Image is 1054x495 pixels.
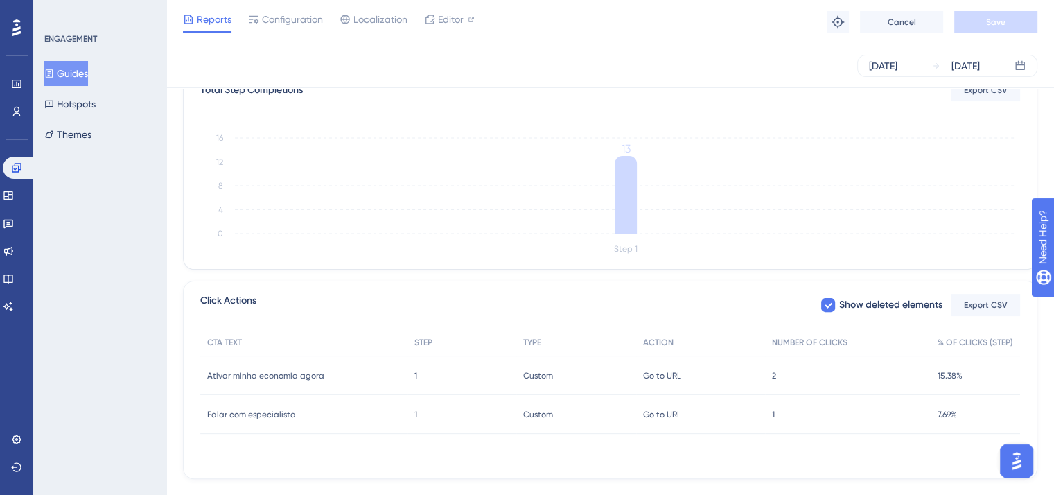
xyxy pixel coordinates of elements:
[772,337,847,348] span: NUMBER OF CLICKS
[964,299,1008,311] span: Export CSV
[954,11,1037,33] button: Save
[523,337,541,348] span: TYPE
[44,33,97,44] div: ENGAGEMENT
[414,370,417,381] span: 1
[938,370,963,381] span: 15.38%
[353,11,407,28] span: Localization
[218,181,223,191] tspan: 8
[643,337,674,348] span: ACTION
[986,17,1005,28] span: Save
[216,133,223,143] tspan: 16
[414,337,432,348] span: STEP
[207,337,242,348] span: CTA TEXT
[218,229,223,238] tspan: 0
[643,370,681,381] span: Go to URL
[523,409,553,420] span: Custom
[414,409,417,420] span: 1
[614,244,638,254] tspan: Step 1
[938,409,957,420] span: 7.69%
[44,61,88,86] button: Guides
[996,440,1037,482] iframe: UserGuiding AI Assistant Launcher
[523,370,553,381] span: Custom
[200,293,256,318] span: Click Actions
[869,58,897,74] div: [DATE]
[44,122,91,147] button: Themes
[839,297,942,313] span: Show deleted elements
[438,11,464,28] span: Editor
[218,205,223,215] tspan: 4
[938,337,1013,348] span: % OF CLICKS (STEP)
[207,370,324,381] span: Ativar minha economia agora
[772,409,775,420] span: 1
[951,58,980,74] div: [DATE]
[860,11,943,33] button: Cancel
[951,79,1020,101] button: Export CSV
[200,82,303,98] div: Total Step Completions
[622,142,631,155] tspan: 13
[643,409,681,420] span: Go to URL
[964,85,1008,96] span: Export CSV
[207,409,296,420] span: Falar com especialista
[197,11,231,28] span: Reports
[216,157,223,167] tspan: 12
[772,370,776,381] span: 2
[262,11,323,28] span: Configuration
[44,92,96,116] button: Hotspots
[33,3,87,20] span: Need Help?
[951,294,1020,316] button: Export CSV
[888,17,916,28] span: Cancel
